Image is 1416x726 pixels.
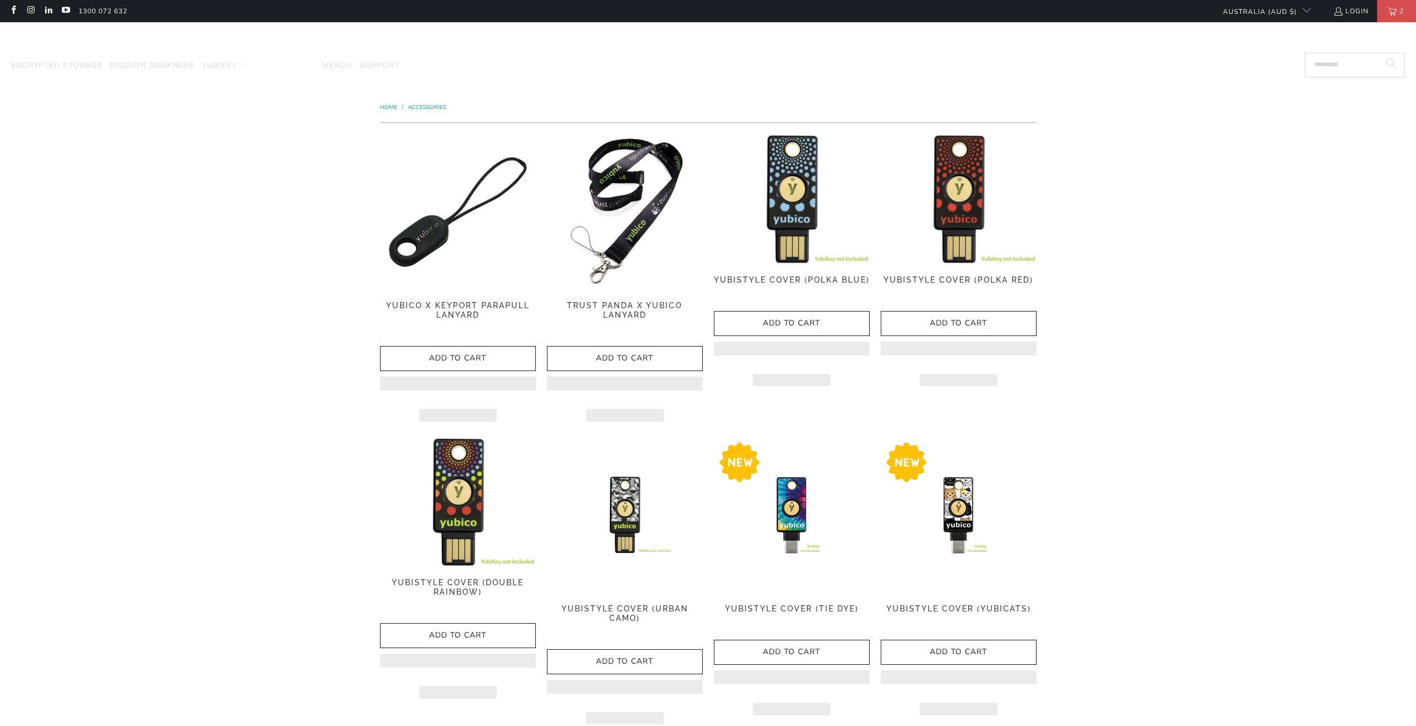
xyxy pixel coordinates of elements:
button: Add to Cart [881,311,1037,336]
span: YubiStyle Cover (Tie Dye) [714,604,870,614]
button: Add to Cart [380,346,536,371]
span: Add to Cart [392,631,524,640]
span: Home [380,103,397,111]
a: Trust Panda Australia on YouTube [61,7,70,16]
span: / [402,103,403,111]
span: YubiStyle Cover (Polka Blue) [714,275,870,285]
a: 1300 072 632 [78,5,127,17]
a: YubiStyle Cover (Tie Dye) - Trust Panda YubiStyle Cover (Tie Dye) - Trust Panda [714,437,870,593]
span: Trust Panda x Yubico Lanyard [547,301,703,320]
a: YubiStyle Cover (YubiCats) [881,604,1037,629]
a: Login [1333,5,1369,17]
a: YubiStyle Cover (YubiCats) - Trust Panda YubiStyle Cover (YubiCats) - Trust Panda [881,437,1037,593]
button: Add to Cart [881,640,1037,665]
a: YubiStyle Cover (Polka Blue) [714,275,870,300]
span: Accessories [256,60,315,71]
a: Trust Panda Australia on LinkedIn [43,7,53,16]
span: Mission Darkness [110,60,195,71]
a: YubiStyle Cover (Double Rainbow) [380,578,536,612]
img: YubiStyle Cover (Polka Blue) - Trust Panda [714,134,870,264]
span: YubiStyle Cover (YubiCats) [881,604,1037,614]
span: Add to Cart [559,354,691,363]
a: Trust Panda Australia on Facebook [8,7,18,16]
a: Yubico x Keyport Parapull Lanyard [380,301,536,335]
a: YubiStyle Cover (Urban Camo) - Trust Panda YubiStyle Cover (Urban Camo) - Trust Panda [547,437,703,593]
button: Add to Cart [547,346,703,371]
span: Add to Cart [559,657,691,666]
a: Encrypted Storage [11,53,102,79]
button: Add to Cart [714,640,870,665]
a: YubiStyle Cover (Polka Red) [881,275,1037,300]
img: YubiStyle Cover (Tie Dye) - Trust Panda [714,437,870,593]
span: YubiStyle Cover (Urban Camo) [547,604,703,623]
span: Yubico x Keyport Parapull Lanyard [380,301,536,320]
span: Add to Cart [892,648,1025,657]
img: YubiStyle Cover (Polka Red) - Trust Panda [881,134,1037,264]
a: YubiStyle Cover (Urban Camo) [547,604,703,638]
button: Add to Cart [714,311,870,336]
a: Yubico x Keyport Parapull Lanyard - Trust Panda Yubico x Keyport Parapull Lanyard - Trust Panda [380,134,536,290]
span: YubiStyle Cover (Double Rainbow) [380,578,536,597]
a: Support [359,53,399,79]
a: YubiStyle Cover (Tie Dye) [714,604,870,629]
button: Add to Cart [547,649,703,674]
span: YubiKey [202,60,237,71]
img: YubiStyle Cover (YubiCats) - Trust Panda [881,437,1037,593]
img: Yubico x Keyport Parapull Lanyard - Trust Panda [380,134,536,290]
a: Trust Panda x Yubico Lanyard [547,301,703,335]
a: Accessories [408,103,446,111]
span: YubiStyle Cover (Polka Red) [881,275,1037,285]
span: Add to Cart [726,648,858,657]
input: Search... [1305,53,1405,77]
a: Home [380,103,399,111]
a: Accessories [256,53,315,79]
span: Encrypted Storage [11,60,102,71]
img: Trust Panda Australia [651,28,765,51]
a: Mission Darkness [110,53,195,79]
a: Trust Panda Australia on Instagram [26,7,35,16]
button: Search [1377,53,1405,77]
img: YubiStyle Cover (Urban Camo) - Trust Panda [547,437,703,593]
a: Merch [322,53,352,79]
img: YubiStyle Cover (Double Rainbow) - Trust Panda [380,437,536,567]
button: Add to Cart [380,623,536,648]
summary: YubiKey [202,53,249,79]
span: Add to Cart [892,319,1025,328]
img: Trust Panda Yubico Lanyard - Trust Panda [547,134,703,290]
span: Add to Cart [392,354,524,363]
span: Add to Cart [726,319,858,328]
nav: Translation missing: en.navigation.header.main_nav [11,53,399,79]
span: Merch [322,60,352,71]
span: Support [359,60,399,71]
